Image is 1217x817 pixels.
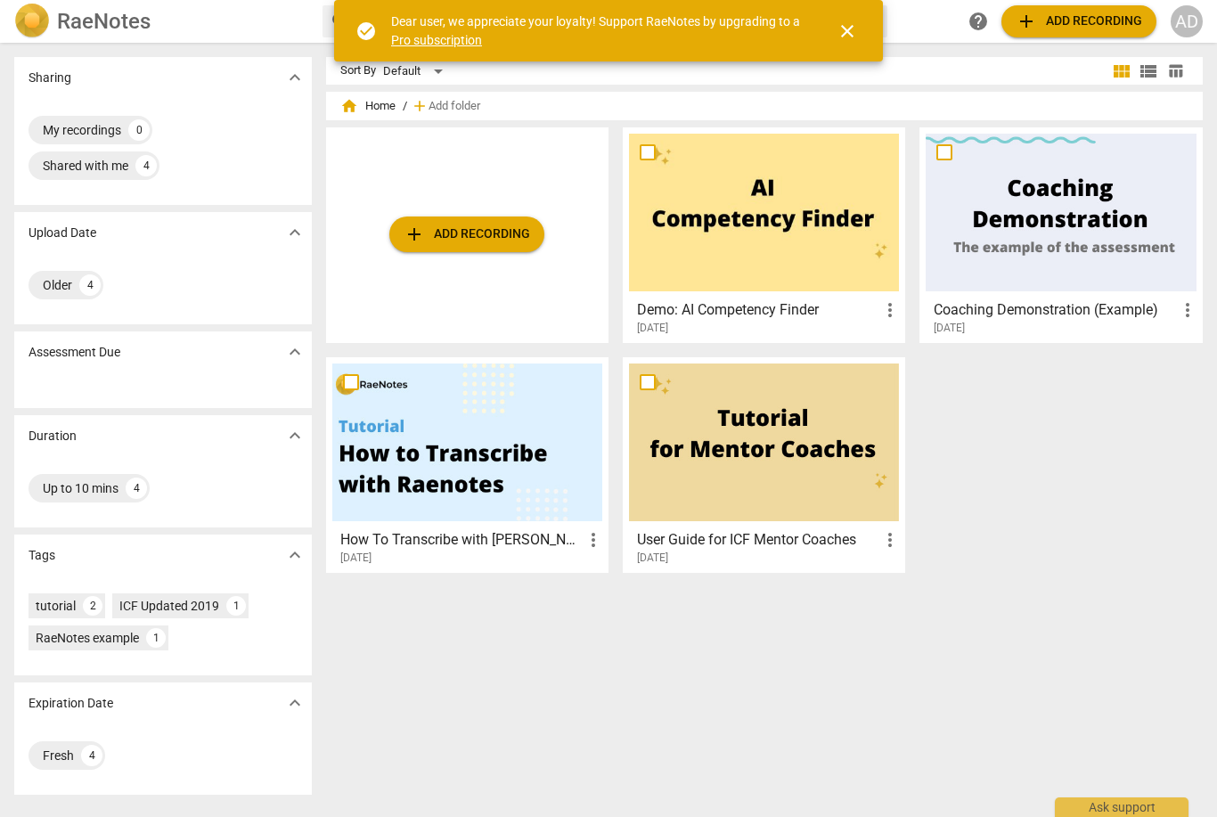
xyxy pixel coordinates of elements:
[14,4,50,39] img: Logo
[29,546,55,565] p: Tags
[340,97,396,115] span: Home
[284,692,306,714] span: expand_more
[1016,11,1142,32] span: Add recording
[629,134,899,335] a: Demo: AI Competency Finder[DATE]
[879,299,901,321] span: more_vert
[284,222,306,243] span: expand_more
[637,551,668,566] span: [DATE]
[57,9,151,34] h2: RaeNotes
[826,10,869,53] button: Close
[135,155,157,176] div: 4
[1177,299,1198,321] span: more_vert
[226,596,246,616] div: 1
[282,422,308,449] button: Show more
[119,597,219,615] div: ICF Updated 2019
[29,694,113,713] p: Expiration Date
[383,57,449,86] div: Default
[411,97,429,115] span: add
[340,529,583,551] h3: How To Transcribe with RaeNotes
[926,134,1196,335] a: Coaching Demonstration (Example)[DATE]
[282,219,308,246] button: Show more
[332,364,602,565] a: How To Transcribe with [PERSON_NAME][DATE]
[637,529,879,551] h3: User Guide for ICF Mentor Coaches
[282,542,308,568] button: Show more
[389,217,544,252] button: Upload
[1138,61,1159,82] span: view_list
[81,745,102,766] div: 4
[43,479,118,497] div: Up to 10 mins
[968,11,989,32] span: help
[637,299,879,321] h3: Demo: AI Competency Finder
[36,629,139,647] div: RaeNotes example
[83,596,102,616] div: 2
[29,69,71,87] p: Sharing
[126,478,147,499] div: 4
[284,544,306,566] span: expand_more
[1016,11,1037,32] span: add
[340,64,376,78] div: Sort By
[29,427,77,445] p: Duration
[14,4,308,39] a: LogoRaeNotes
[29,224,96,242] p: Upload Date
[282,339,308,365] button: Show more
[1135,58,1162,85] button: List view
[29,343,120,362] p: Assessment Due
[404,224,530,245] span: Add recording
[355,20,377,42] span: check_circle
[1162,58,1188,85] button: Table view
[284,341,306,363] span: expand_more
[284,425,306,446] span: expand_more
[340,551,372,566] span: [DATE]
[637,321,668,336] span: [DATE]
[284,67,306,88] span: expand_more
[837,20,858,42] span: close
[1171,5,1203,37] button: AD
[282,690,308,716] button: Show more
[43,276,72,294] div: Older
[330,11,351,32] span: search
[1055,797,1188,817] div: Ask support
[391,33,482,47] a: Pro subscription
[1167,62,1184,79] span: table_chart
[79,274,101,296] div: 4
[1108,58,1135,85] button: Tile view
[583,529,604,551] span: more_vert
[43,747,74,764] div: Fresh
[403,100,407,113] span: /
[629,364,899,565] a: User Guide for ICF Mentor Coaches[DATE]
[391,12,805,49] div: Dear user, we appreciate your loyalty! Support RaeNotes by upgrading to a
[282,64,308,91] button: Show more
[1001,5,1156,37] button: Upload
[146,628,166,648] div: 1
[43,121,121,139] div: My recordings
[934,321,965,336] span: [DATE]
[429,100,480,113] span: Add folder
[43,157,128,175] div: Shared with me
[962,5,994,37] a: Help
[879,529,901,551] span: more_vert
[404,224,425,245] span: add
[128,119,150,141] div: 0
[340,97,358,115] span: home
[1111,61,1132,82] span: view_module
[934,299,1176,321] h3: Coaching Demonstration (Example)
[36,597,76,615] div: tutorial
